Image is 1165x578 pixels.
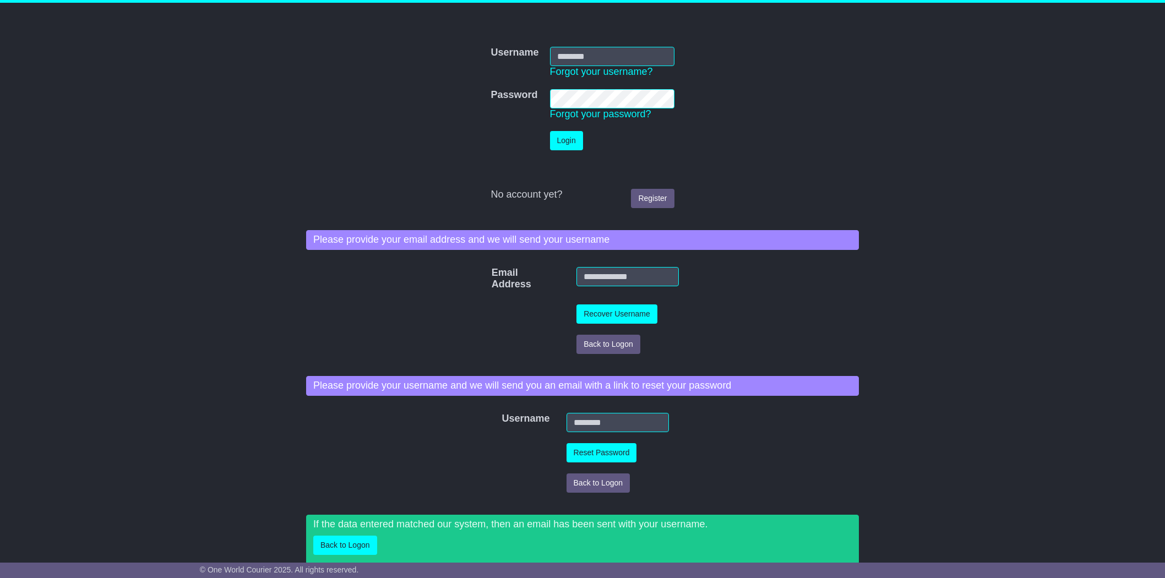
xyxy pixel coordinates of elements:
button: Back to Logon [567,473,630,493]
label: Username [491,47,538,59]
a: Register [631,189,674,208]
button: Login [550,131,583,150]
a: Forgot your username? [550,66,653,77]
p: If the data entered matched our system, then an email has been sent with your username. [313,519,852,531]
button: Recover Username [576,304,657,324]
div: Please provide your username and we will send you an email with a link to reset your password [306,376,859,396]
button: Back to Logon [313,536,377,555]
div: Please provide your email address and we will send your username [306,230,859,250]
div: No account yet? [491,189,674,201]
label: Password [491,89,537,101]
span: © One World Courier 2025. All rights reserved. [200,565,359,574]
button: Reset Password [567,443,637,462]
button: Back to Logon [576,335,640,354]
label: Username [496,413,511,425]
a: Forgot your password? [550,108,651,119]
label: Email Address [486,267,506,291]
